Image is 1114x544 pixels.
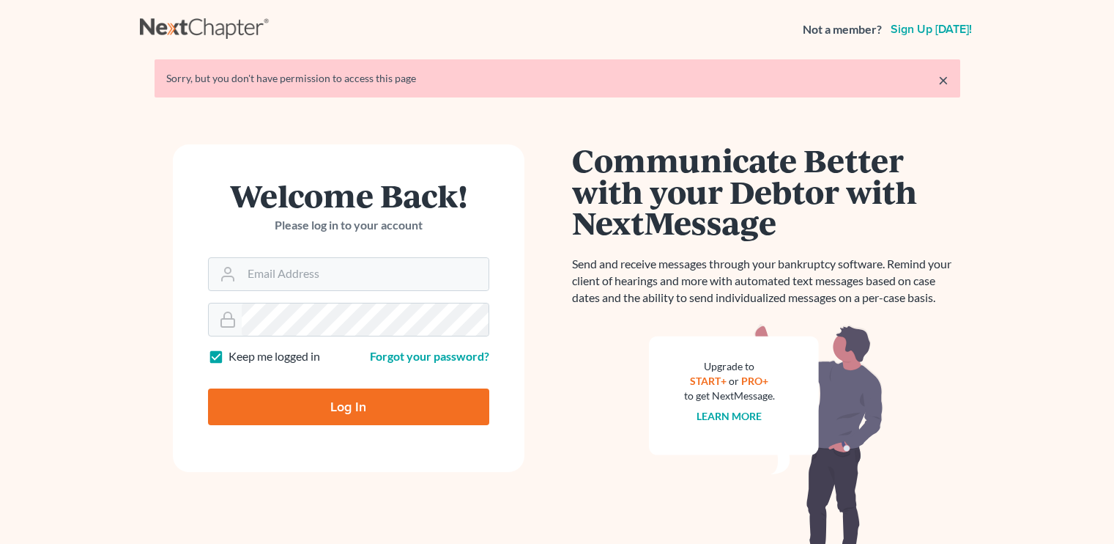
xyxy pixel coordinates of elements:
a: Sign up [DATE]! [888,23,975,35]
h1: Communicate Better with your Debtor with NextMessage [572,144,960,238]
a: × [938,71,948,89]
a: PRO+ [741,375,768,387]
div: to get NextMessage. [684,389,775,403]
strong: Not a member? [803,21,882,38]
h1: Welcome Back! [208,180,489,211]
input: Log In [208,389,489,425]
label: Keep me logged in [229,348,320,365]
a: START+ [690,375,727,387]
a: Forgot your password? [370,349,489,363]
p: Send and receive messages through your bankruptcy software. Remind your client of hearings and mo... [572,256,960,306]
a: Learn more [697,410,762,422]
div: Sorry, but you don't have permission to access this page [166,71,948,86]
div: Upgrade to [684,359,775,374]
p: Please log in to your account [208,217,489,234]
span: or [729,375,739,387]
input: Email Address [242,258,489,290]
